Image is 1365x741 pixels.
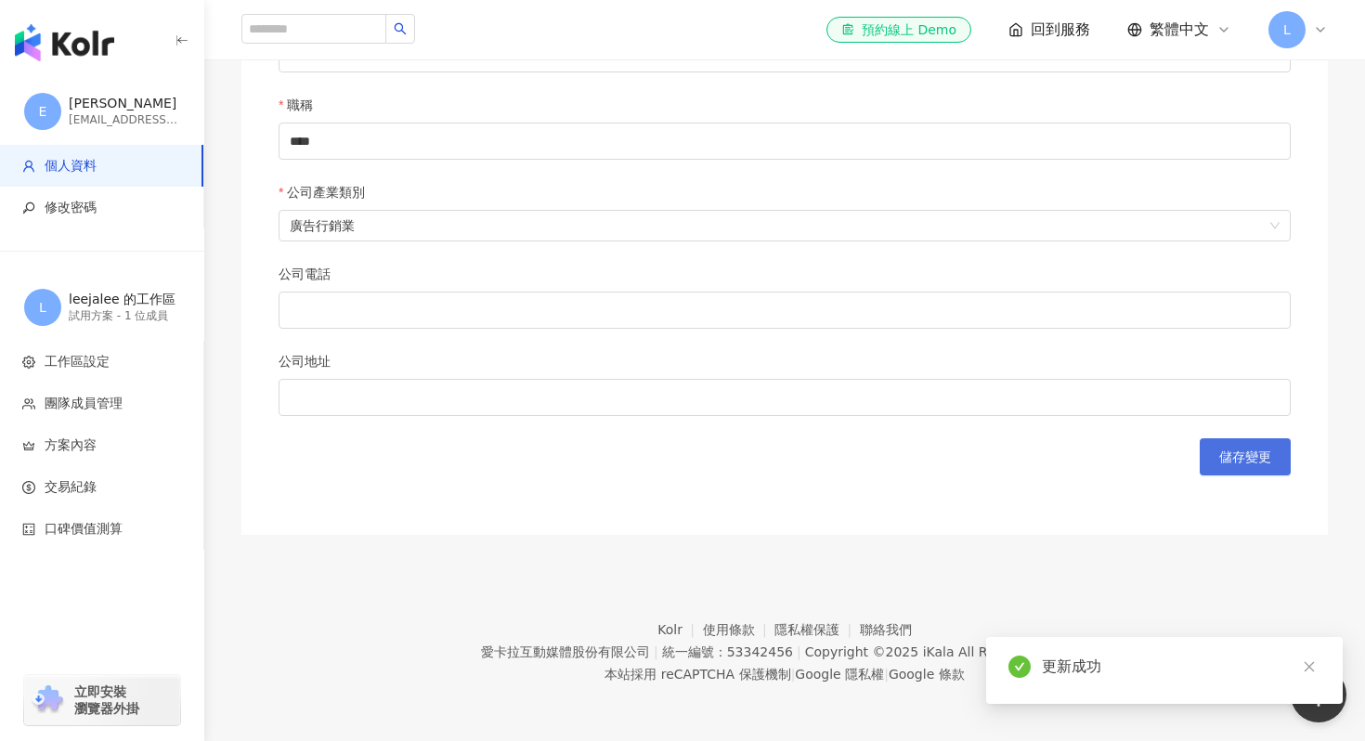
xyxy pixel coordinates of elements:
[1219,449,1271,464] span: 儲存變更
[69,308,180,324] div: 試用方案 - 1 位成員
[22,523,35,536] span: calculator
[24,675,180,725] a: chrome extension立即安裝 瀏覽器外掛
[45,353,110,371] span: 工作區設定
[1303,660,1316,673] span: close
[791,667,796,682] span: |
[45,520,123,539] span: 口碑價值測算
[45,157,97,175] span: 個人資料
[45,395,123,413] span: 團隊成員管理
[45,199,97,217] span: 修改密碼
[279,351,344,371] label: 公司地址
[69,291,180,309] div: leejalee 的工作區
[662,644,793,659] div: 統一編號：53342456
[826,17,971,43] a: 預約線上 Demo
[279,292,1291,329] input: 公司電話
[74,683,139,717] span: 立即安裝 瀏覽器外掛
[69,95,180,113] div: [PERSON_NAME]
[279,264,344,284] label: 公司電話
[1031,19,1090,40] span: 回到服務
[15,24,114,61] img: logo
[279,379,1291,416] input: 公司地址
[22,481,35,494] span: dollar
[884,667,889,682] span: |
[703,622,775,637] a: 使用條款
[30,685,66,715] img: chrome extension
[39,101,47,122] span: E
[1283,19,1291,40] span: L
[795,667,884,682] a: Google 隱私權
[279,123,1291,160] input: 職稱
[654,644,658,659] span: |
[860,622,912,637] a: 聯絡我們
[279,95,327,115] label: 職稱
[1008,19,1090,40] a: 回到服務
[22,201,35,214] span: key
[290,211,1280,240] span: 廣告行銷業
[279,182,379,202] label: 公司產業類別
[69,112,180,128] div: [EMAIL_ADDRESS][DOMAIN_NAME]
[1150,19,1209,40] span: 繁體中文
[22,160,35,173] span: user
[841,20,956,39] div: 預約線上 Demo
[923,644,955,659] a: iKala
[45,478,97,497] span: 交易紀錄
[657,622,702,637] a: Kolr
[1200,438,1291,475] button: 儲存變更
[1008,656,1031,678] span: check-circle
[39,297,46,318] span: L
[604,663,964,685] span: 本站採用 reCAPTCHA 保護機制
[45,436,97,455] span: 方案內容
[1042,656,1320,678] div: 更新成功
[774,622,860,637] a: 隱私權保護
[481,644,650,659] div: 愛卡拉互動媒體股份有限公司
[797,644,801,659] span: |
[889,667,965,682] a: Google 條款
[394,22,407,35] span: search
[805,644,1088,659] div: Copyright © 2025 All Rights Reserved.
